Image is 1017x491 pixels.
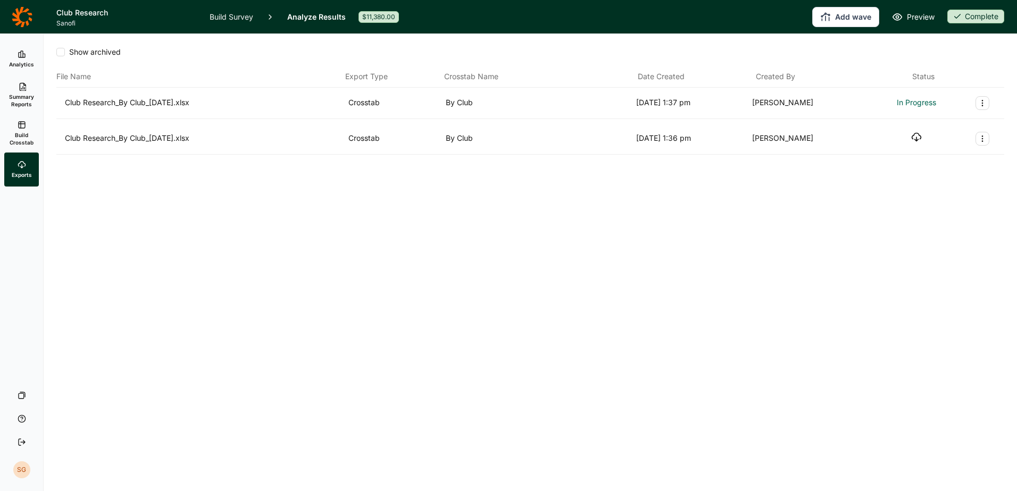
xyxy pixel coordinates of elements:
div: File Name [56,70,341,83]
span: Preview [907,11,935,23]
div: SG [13,461,30,478]
div: Club Research_By Club_[DATE].xlsx [65,132,344,146]
div: Status [912,70,935,83]
div: Export Type [345,70,440,83]
div: [PERSON_NAME] [752,96,864,110]
div: Crosstab [348,132,441,146]
a: Analytics [4,42,39,76]
button: Export Actions [976,96,989,110]
span: Exports [12,171,32,179]
div: Crosstab [348,96,441,110]
div: [DATE] 1:37 pm [636,96,748,110]
div: By Club [446,96,632,110]
span: Build Crosstab [9,131,35,146]
a: Build Crosstab [4,114,39,153]
button: Export Actions [976,132,989,146]
div: Created By [756,70,870,83]
div: By Club [446,132,632,146]
div: $11,380.00 [359,11,399,23]
div: Crosstab Name [444,70,633,83]
span: Summary Reports [9,93,35,108]
a: Preview [892,11,935,23]
a: Exports [4,153,39,187]
span: Analytics [9,61,34,68]
h1: Club Research [56,6,197,19]
button: Download file [911,132,922,142]
span: In Progress [897,96,936,109]
div: Club Research_By Club_[DATE].xlsx [65,96,344,110]
div: [DATE] 1:36 pm [636,132,748,146]
a: Summary Reports [4,76,39,114]
span: Show archived [65,47,121,57]
div: Complete [947,10,1004,23]
button: Add wave [812,7,879,27]
div: Date Created [638,70,752,83]
div: [PERSON_NAME] [752,132,864,146]
span: Sanofi [56,19,197,28]
button: Complete [947,10,1004,24]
